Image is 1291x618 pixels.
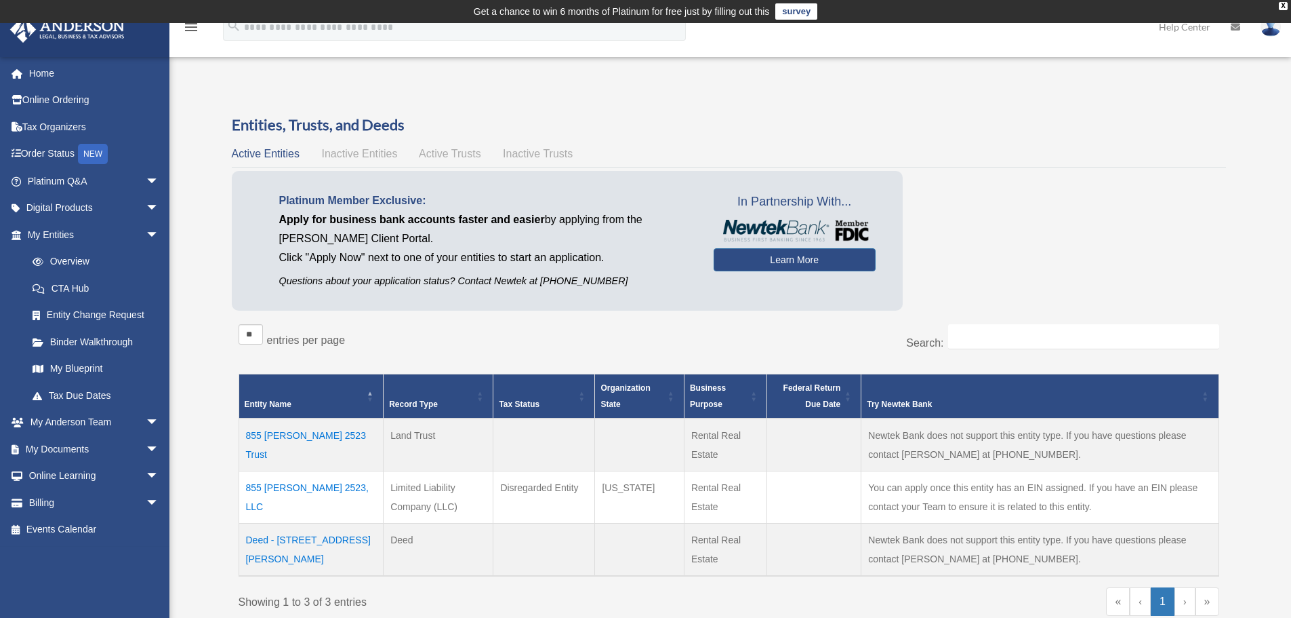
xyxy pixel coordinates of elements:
span: arrow_drop_down [146,195,173,223]
td: 855 [PERSON_NAME] 2523, LLC [239,471,384,524]
td: Limited Liability Company (LLC) [384,471,493,524]
div: close [1279,2,1288,10]
td: Deed [384,524,493,577]
div: Showing 1 to 3 of 3 entries [239,587,719,612]
td: Newtek Bank does not support this entity type. If you have questions please contact [PERSON_NAME]... [861,419,1218,471]
p: Questions about your application status? Contact Newtek at [PHONE_NUMBER] [279,273,693,290]
a: CTA Hub [19,275,173,302]
a: menu [183,24,199,35]
div: Get a chance to win 6 months of Platinum for free just by filling out this [474,3,770,20]
span: Organization State [600,383,650,409]
span: Federal Return Due Date [783,383,841,409]
img: Anderson Advisors Platinum Portal [6,16,129,43]
td: Newtek Bank does not support this entity type. If you have questions please contact [PERSON_NAME]... [861,524,1218,577]
span: arrow_drop_down [146,436,173,463]
div: Try Newtek Bank [867,396,1197,412]
td: Land Trust [384,419,493,471]
a: Binder Walkthrough [19,328,173,355]
span: Tax Status [499,400,539,409]
a: Last [1195,587,1219,616]
span: Active Trusts [419,148,481,159]
a: Home [9,60,180,87]
a: Online Ordering [9,87,180,114]
td: Disregarded Entity [493,471,595,524]
a: Online Learningarrow_drop_down [9,463,180,490]
img: NewtekBankLogoSM.png [720,220,869,242]
span: arrow_drop_down [146,168,173,195]
p: by applying from the [PERSON_NAME] Client Portal. [279,210,693,248]
span: Apply for business bank accounts faster and easier [279,214,545,225]
td: Deed - [STREET_ADDRESS][PERSON_NAME] [239,524,384,577]
a: Next [1174,587,1195,616]
a: Platinum Q&Aarrow_drop_down [9,168,180,195]
a: Entity Change Request [19,302,173,329]
p: Platinum Member Exclusive: [279,191,693,210]
label: entries per page [267,334,346,346]
a: My Documentsarrow_drop_down [9,436,180,463]
span: Inactive Entities [321,148,397,159]
td: [US_STATE] [595,471,684,524]
th: Federal Return Due Date: Activate to sort [767,374,861,419]
a: Billingarrow_drop_down [9,489,180,516]
a: Tax Due Dates [19,382,173,409]
i: menu [183,19,199,35]
span: Active Entities [232,148,300,159]
a: My Anderson Teamarrow_drop_down [9,409,180,436]
span: arrow_drop_down [146,463,173,490]
th: Business Purpose: Activate to sort [684,374,766,419]
a: Overview [19,248,166,275]
th: Record Type: Activate to sort [384,374,493,419]
h3: Entities, Trusts, and Deeds [232,115,1226,136]
span: Record Type [389,400,438,409]
label: Search: [906,337,943,349]
div: NEW [78,144,108,164]
a: Digital Productsarrow_drop_down [9,195,180,222]
th: Tax Status: Activate to sort [493,374,595,419]
span: Inactive Trusts [503,148,573,159]
a: survey [775,3,817,20]
a: First [1106,587,1130,616]
td: Rental Real Estate [684,524,766,577]
a: 1 [1151,587,1174,616]
td: Rental Real Estate [684,471,766,524]
a: Previous [1130,587,1151,616]
span: In Partnership With... [714,191,876,213]
img: User Pic [1261,17,1281,37]
th: Entity Name: Activate to invert sorting [239,374,384,419]
a: Order StatusNEW [9,140,180,168]
td: 855 [PERSON_NAME] 2523 Trust [239,419,384,471]
td: Rental Real Estate [684,419,766,471]
th: Try Newtek Bank : Activate to sort [861,374,1218,419]
a: My Blueprint [19,355,173,383]
i: search [226,18,241,33]
a: Learn More [714,248,876,271]
a: My Entitiesarrow_drop_down [9,221,173,248]
span: arrow_drop_down [146,489,173,517]
td: You can apply once this entity has an EIN assigned. If you have an EIN please contact your Team t... [861,471,1218,524]
span: Entity Name [245,400,291,409]
span: Business Purpose [690,383,726,409]
span: arrow_drop_down [146,221,173,249]
span: arrow_drop_down [146,409,173,437]
p: Click "Apply Now" next to one of your entities to start an application. [279,248,693,267]
a: Tax Organizers [9,113,180,140]
th: Organization State: Activate to sort [595,374,684,419]
a: Events Calendar [9,516,180,543]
